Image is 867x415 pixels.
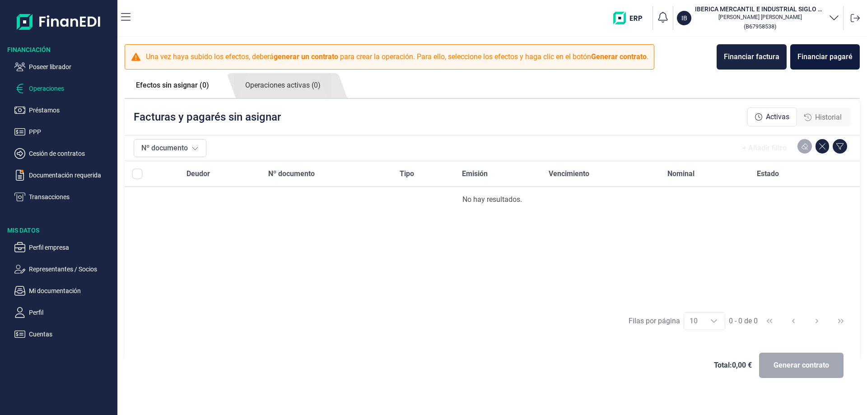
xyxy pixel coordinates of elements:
[806,310,828,332] button: Next Page
[29,61,114,72] p: Poseer librador
[14,329,114,340] button: Cuentas
[14,148,114,159] button: Cesión de contratos
[830,310,852,332] button: Last Page
[29,148,114,159] p: Cesión de contratos
[29,285,114,296] p: Mi documentación
[29,170,114,181] p: Documentación requerida
[125,73,220,98] a: Efectos sin asignar (0)
[797,108,849,126] div: Historial
[14,285,114,296] button: Mi documentación
[29,329,114,340] p: Cuentas
[14,126,114,137] button: PPP
[783,310,804,332] button: Previous Page
[29,264,114,275] p: Representantes / Socios
[757,168,779,179] span: Estado
[146,51,648,62] p: Una vez haya subido los efectos, deberá para crear la operación. Para ello, seleccione los efecto...
[815,112,842,123] span: Historial
[724,51,779,62] div: Financiar factura
[14,264,114,275] button: Representantes / Socios
[14,83,114,94] button: Operaciones
[759,310,780,332] button: First Page
[132,168,143,179] div: All items unselected
[766,112,789,122] span: Activas
[747,107,797,126] div: Activas
[549,168,589,179] span: Vencimiento
[17,7,101,36] img: Logo de aplicación
[667,168,695,179] span: Nominal
[29,242,114,253] p: Perfil empresa
[29,83,114,94] p: Operaciones
[14,61,114,72] button: Poseer librador
[29,307,114,318] p: Perfil
[695,14,825,21] p: [PERSON_NAME] [PERSON_NAME]
[186,168,210,179] span: Deudor
[677,5,839,32] button: IBIBERICA MERCANTIL E INDUSTRIAL SIGLO XXI SL[PERSON_NAME] [PERSON_NAME](B67958538)
[714,360,752,371] span: Total: 0,00 €
[14,191,114,202] button: Transacciones
[462,168,488,179] span: Emisión
[14,242,114,253] button: Perfil empresa
[274,52,338,61] b: generar un contrato
[14,105,114,116] button: Préstamos
[797,51,853,62] div: Financiar pagaré
[268,168,315,179] span: Nº documento
[132,194,853,205] div: No hay resultados.
[729,317,758,325] span: 0 - 0 de 0
[744,23,776,30] small: Copiar cif
[14,170,114,181] button: Documentación requerida
[29,126,114,137] p: PPP
[681,14,687,23] p: IB
[14,307,114,318] button: Perfil
[790,44,860,70] button: Financiar pagaré
[134,139,206,157] button: Nº documento
[613,12,649,24] img: erp
[234,73,332,98] a: Operaciones activas (0)
[703,312,725,330] div: Choose
[629,316,680,326] div: Filas por página
[695,5,825,14] h3: IBERICA MERCANTIL E INDUSTRIAL SIGLO XXI SL
[591,52,647,61] b: Generar contrato
[400,168,414,179] span: Tipo
[29,191,114,202] p: Transacciones
[717,44,787,70] button: Financiar factura
[29,105,114,116] p: Préstamos
[134,110,281,124] p: Facturas y pagarés sin asignar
